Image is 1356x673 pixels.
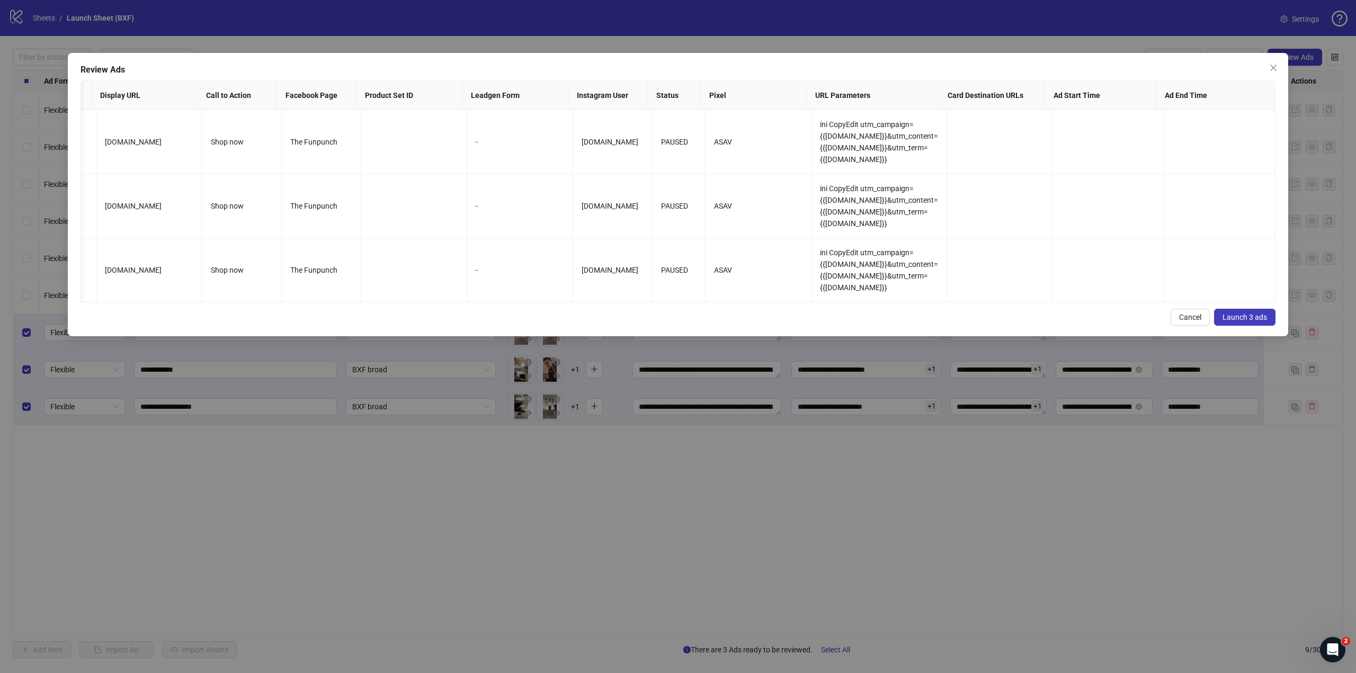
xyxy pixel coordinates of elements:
[1156,81,1268,110] th: Ad End Time
[211,138,244,146] span: Shop now
[290,200,352,212] div: The Funpunch
[1269,64,1278,72] span: close
[105,266,162,274] span: [DOMAIN_NAME]
[81,64,1275,76] div: Review Ads
[648,81,701,110] th: Status
[105,202,162,210] span: [DOMAIN_NAME]
[476,200,564,212] div: -
[714,136,802,148] div: ASAV
[290,136,352,148] div: The Funpunch
[582,136,644,148] div: [DOMAIN_NAME]
[582,200,644,212] div: [DOMAIN_NAME]
[1320,637,1345,662] iframe: Intercom live chat
[105,138,162,146] span: [DOMAIN_NAME]
[476,136,564,148] div: -
[568,81,648,110] th: Instagram User
[1214,309,1275,326] button: Launch 3 ads
[1265,59,1282,76] button: Close
[701,81,807,110] th: Pixel
[1045,81,1156,110] th: Ad Start Time
[661,138,688,146] span: PAUSED
[290,264,352,276] div: The Funpunch
[820,184,938,228] span: ini CopyEdit utm_campaign={{[DOMAIN_NAME]}}&utm_content={{[DOMAIN_NAME]}}&utm_term={{[DOMAIN_NAME]}}
[661,202,688,210] span: PAUSED
[1171,309,1210,326] button: Cancel
[1223,313,1267,321] span: Launch 3 ads
[1179,313,1201,321] span: Cancel
[356,81,462,110] th: Product Set ID
[1342,637,1350,645] span: 2
[807,81,939,110] th: URL Parameters
[211,202,244,210] span: Shop now
[582,264,644,276] div: [DOMAIN_NAME]
[661,266,688,274] span: PAUSED
[211,266,244,274] span: Shop now
[714,264,802,276] div: ASAV
[277,81,356,110] th: Facebook Page
[198,81,277,110] th: Call to Action
[92,81,198,110] th: Display URL
[714,200,802,212] div: ASAV
[820,248,938,292] span: ini CopyEdit utm_campaign={{[DOMAIN_NAME]}}&utm_content={{[DOMAIN_NAME]}}&utm_term={{[DOMAIN_NAME]}}
[820,120,938,164] span: ini CopyEdit utm_campaign={{[DOMAIN_NAME]}}&utm_content={{[DOMAIN_NAME]}}&utm_term={{[DOMAIN_NAME]}}
[462,81,568,110] th: Leadgen Form
[939,81,1045,110] th: Card Destination URLs
[476,264,564,276] div: -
